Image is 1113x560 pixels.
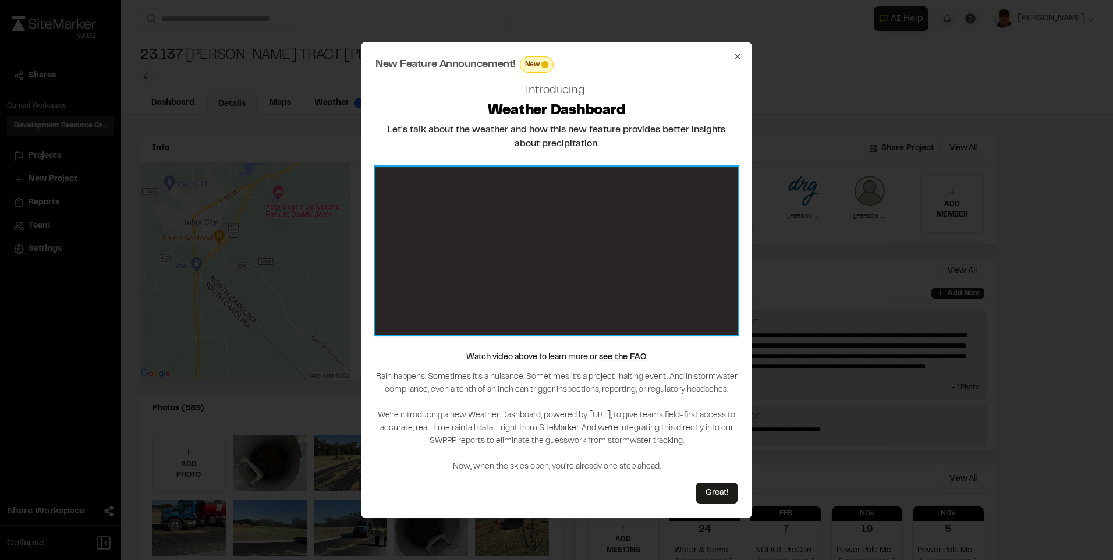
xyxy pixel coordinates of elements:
div: This feature is brand new! Enjoy! [520,56,554,73]
h2: Let's talk about the weather and how this new feature provides better insights about precipitation. [375,123,738,151]
span: This feature is brand new! Enjoy! [541,61,548,68]
span: New Feature Announcement! [375,59,515,70]
h2: Weather Dashboard [488,102,626,120]
button: Great! [696,483,738,504]
h2: Introducing... [523,82,590,100]
p: Rain happens. Sometimes it’s a nuisance. Sometimes it’s a project-halting event. And in stormwate... [375,371,738,473]
span: New [525,59,540,70]
p: Watch video above to learn more or [466,351,647,364]
a: see the FAQ [599,354,647,361]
